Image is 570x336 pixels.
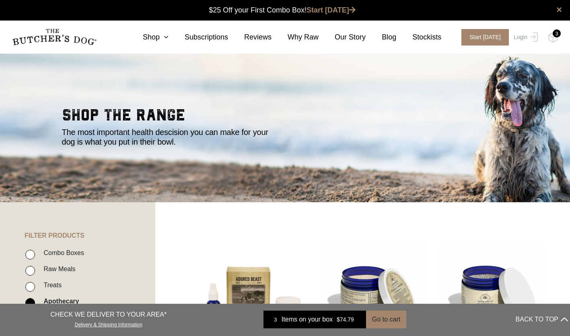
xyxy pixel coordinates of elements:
span: Items on your box [282,315,333,324]
a: Why Raw [272,32,319,43]
a: 3 Items on your box $74.79 [263,311,366,328]
a: Our Story [319,32,366,43]
img: TBD_Cart-Full.png [548,32,558,43]
a: Stockists [396,32,441,43]
label: Raw Meals [39,263,75,274]
label: Apothecary [39,296,79,307]
label: Combo Boxes [39,247,84,258]
a: Start [DATE] [307,6,356,14]
a: Subscriptions [169,32,228,43]
a: Delivery & Shipping Information [75,320,142,328]
a: Blog [366,32,396,43]
p: The most important health descision you can make for your dog is what you put in their bowl. [62,127,275,147]
bdi: 74.79 [337,316,354,323]
span: Start [DATE] [461,29,509,46]
div: 3 [270,315,282,324]
div: 3 [553,29,561,37]
button: BACK TO TOP [516,310,568,329]
p: CHECK WE DELIVER TO YOUR AREA* [50,310,167,319]
a: Start [DATE] [453,29,512,46]
button: Go to cart [366,311,406,328]
a: Login [512,29,538,46]
label: Treats [39,280,62,290]
span: $ [337,316,340,323]
a: Shop [127,32,169,43]
a: close [556,5,562,15]
a: Reviews [228,32,272,43]
h2: shop the range [62,107,508,127]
